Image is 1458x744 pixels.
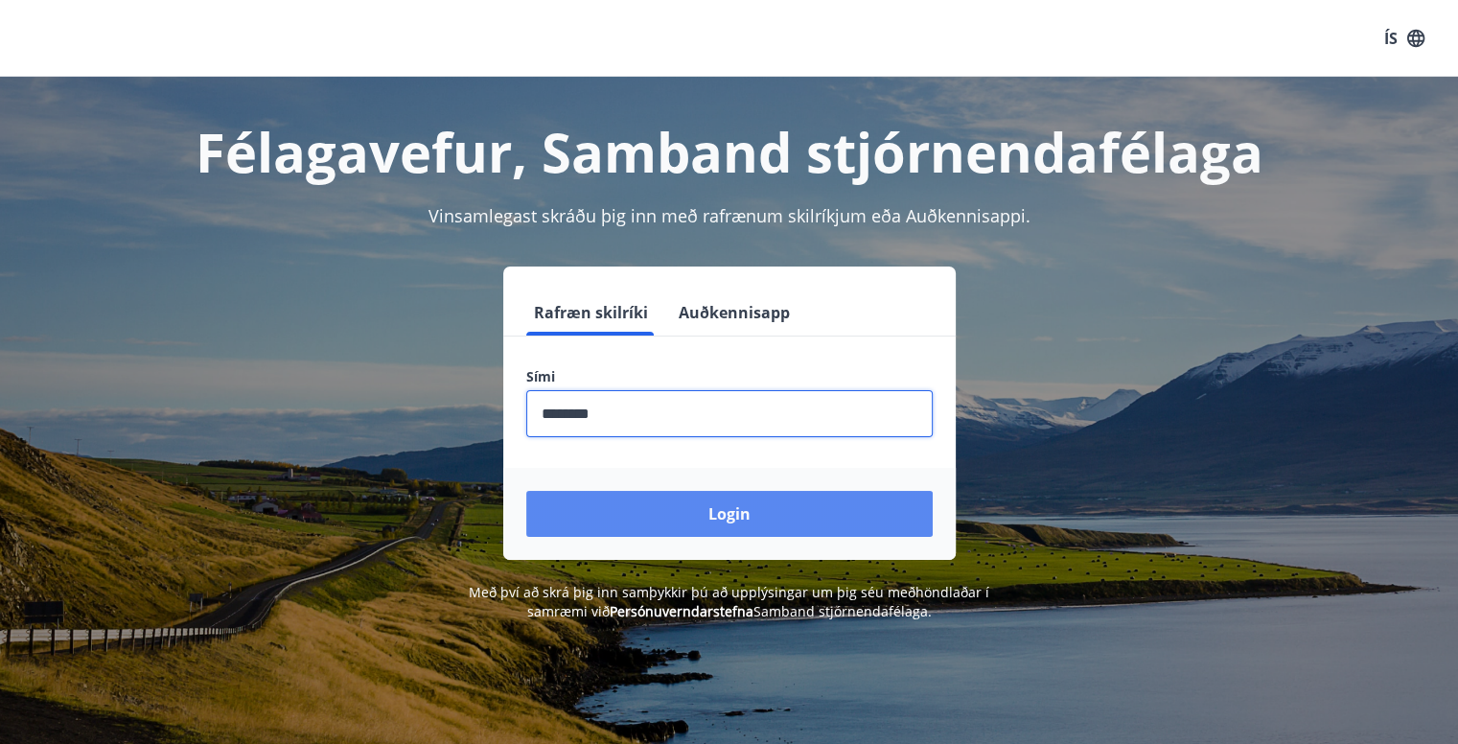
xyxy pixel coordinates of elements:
label: Sími [526,367,933,386]
span: Með því að skrá þig inn samþykkir þú að upplýsingar um þig séu meðhöndlaðar í samræmi við Samband... [469,583,989,620]
button: Auðkennisapp [671,290,798,336]
button: Login [526,491,933,537]
a: Persónuverndarstefna [610,602,753,620]
h1: Félagavefur, Samband stjórnendafélaga [62,115,1397,188]
span: Vinsamlegast skráðu þig inn með rafrænum skilríkjum eða Auðkennisappi. [428,204,1030,227]
button: ÍS [1374,21,1435,56]
button: Rafræn skilríki [526,290,656,336]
